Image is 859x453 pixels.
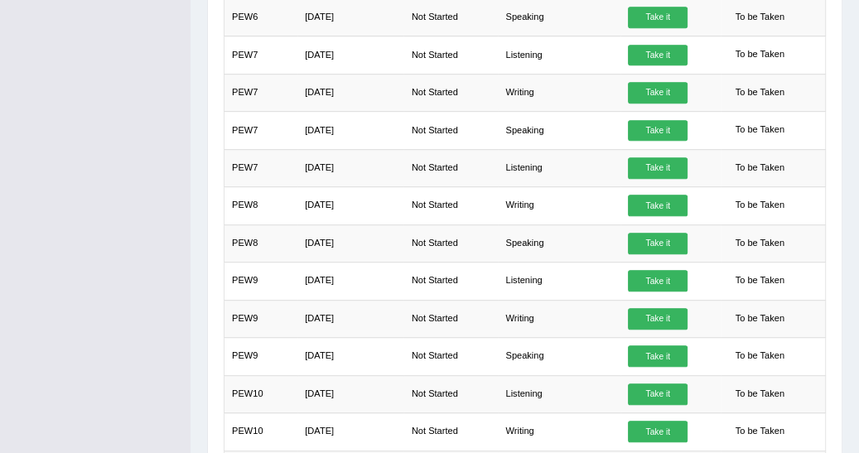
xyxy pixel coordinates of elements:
td: [DATE] [297,187,404,224]
td: Listening [498,149,620,186]
td: [DATE] [297,375,404,412]
td: Not Started [403,187,498,224]
td: PEW7 [224,112,297,149]
td: PEW10 [224,413,297,451]
td: Listening [498,263,620,300]
td: PEW7 [224,74,297,111]
td: Not Started [403,300,498,337]
a: Take it [628,120,688,142]
td: Not Started [403,375,498,412]
td: PEW10 [224,375,297,412]
td: Not Started [403,338,498,375]
a: Take it [628,7,688,28]
td: Not Started [403,149,498,186]
span: To be Taken [728,383,791,405]
a: Take it [628,345,688,367]
span: To be Taken [728,82,791,104]
td: Not Started [403,36,498,74]
span: To be Taken [728,7,791,28]
a: Take it [628,308,688,330]
td: PEW9 [224,300,297,337]
a: Take it [628,45,688,66]
td: [DATE] [297,413,404,451]
td: Not Started [403,263,498,300]
td: Not Started [403,112,498,149]
td: PEW7 [224,149,297,186]
td: [DATE] [297,36,404,74]
span: To be Taken [728,120,791,142]
span: To be Taken [728,233,791,254]
td: PEW9 [224,263,297,300]
td: PEW7 [224,36,297,74]
td: PEW9 [224,338,297,375]
a: Take it [628,157,688,179]
a: Take it [628,82,688,104]
span: To be Taken [728,195,791,217]
td: [DATE] [297,74,404,111]
td: [DATE] [297,338,404,375]
td: Writing [498,413,620,451]
td: Speaking [498,338,620,375]
a: Take it [628,270,688,292]
td: Speaking [498,224,620,262]
td: Writing [498,187,620,224]
td: [DATE] [297,112,404,149]
td: [DATE] [297,263,404,300]
span: To be Taken [728,422,791,443]
a: Take it [628,383,688,405]
span: To be Taken [728,271,791,292]
span: To be Taken [728,308,791,330]
td: Speaking [498,112,620,149]
td: Listening [498,375,620,412]
td: Not Started [403,224,498,262]
a: Take it [628,421,688,442]
td: Listening [498,36,620,74]
span: To be Taken [728,346,791,368]
span: To be Taken [728,157,791,179]
span: To be Taken [728,45,791,66]
a: Take it [628,233,688,254]
td: PEW8 [224,187,297,224]
td: PEW8 [224,224,297,262]
td: Not Started [403,413,498,451]
td: Not Started [403,74,498,111]
td: Writing [498,74,620,111]
td: [DATE] [297,149,404,186]
td: [DATE] [297,224,404,262]
td: Writing [498,300,620,337]
td: [DATE] [297,300,404,337]
a: Take it [628,195,688,216]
